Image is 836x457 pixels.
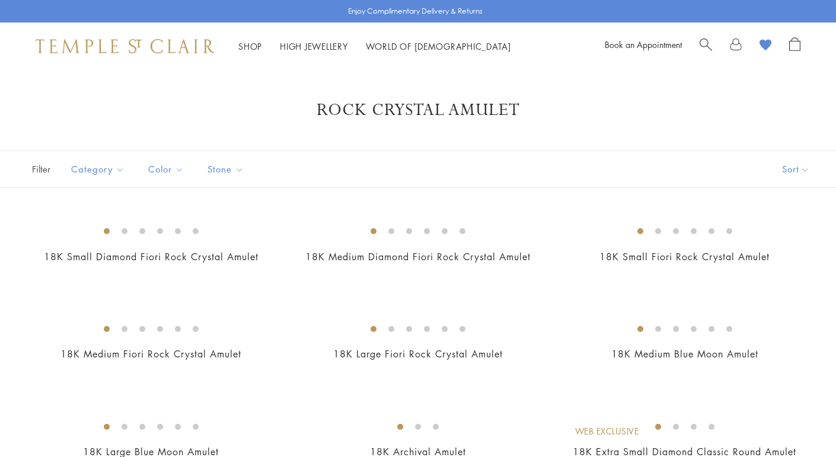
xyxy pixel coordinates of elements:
nav: Main navigation [238,39,511,54]
p: Enjoy Complimentary Delivery & Returns [348,5,483,17]
button: Category [62,156,133,183]
a: 18K Medium Diamond Fiori Rock Crystal Amulet [305,250,531,263]
button: Show sort by [755,151,836,187]
a: 18K Medium Blue Moon Amulet [611,347,758,360]
a: World of [DEMOGRAPHIC_DATA]World of [DEMOGRAPHIC_DATA] [366,40,511,52]
img: Temple St. Clair [36,39,215,53]
a: Book an Appointment [605,39,682,50]
a: 18K Small Fiori Rock Crystal Amulet [599,250,770,263]
h1: Rock Crystal Amulet [47,100,789,121]
a: 18K Medium Fiori Rock Crystal Amulet [60,347,241,360]
a: Open Shopping Bag [789,37,800,55]
a: 18K Large Fiori Rock Crystal Amulet [333,347,503,360]
div: Web Exclusive [575,425,639,438]
a: View Wishlist [760,37,771,55]
a: High JewelleryHigh Jewellery [280,40,348,52]
button: Color [139,156,193,183]
a: Search [700,37,712,55]
a: ShopShop [238,40,262,52]
span: Stone [202,162,253,177]
a: 18K Small Diamond Fiori Rock Crystal Amulet [44,250,259,263]
span: Color [142,162,193,177]
button: Stone [199,156,253,183]
span: Category [65,162,133,177]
